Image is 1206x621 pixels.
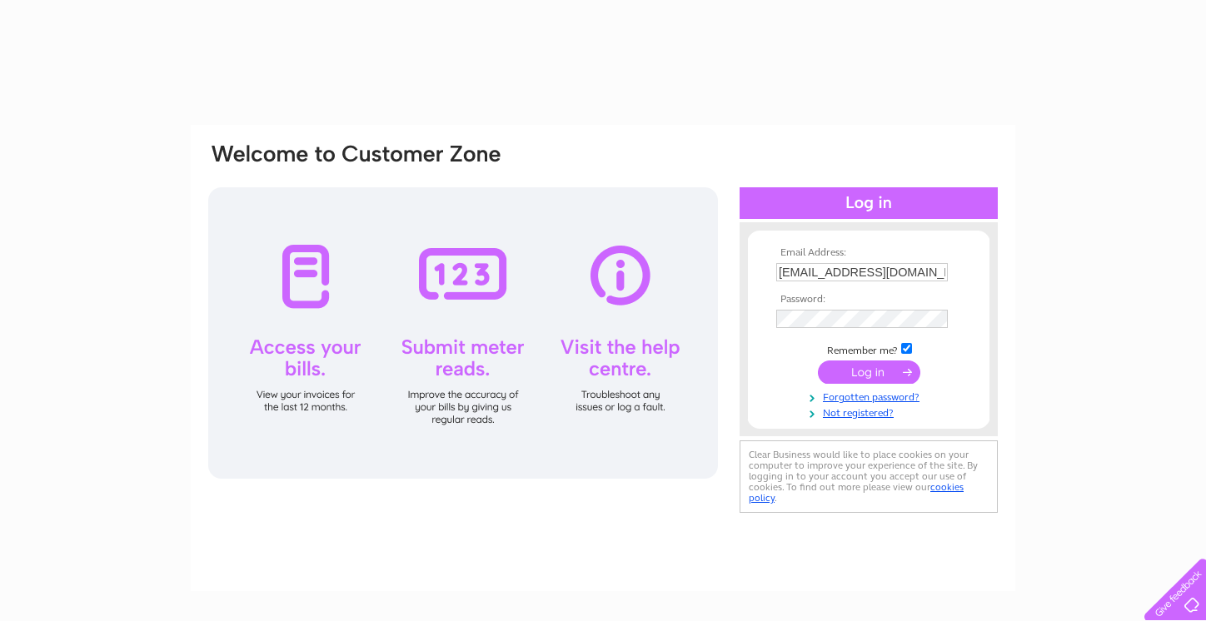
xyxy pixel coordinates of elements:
a: Not registered? [776,404,965,420]
div: Clear Business would like to place cookies on your computer to improve your experience of the sit... [740,440,998,513]
a: Forgotten password? [776,388,965,404]
a: cookies policy [749,481,964,504]
th: Password: [772,294,965,306]
input: Submit [818,360,920,384]
td: Remember me? [772,340,965,357]
th: Email Address: [772,247,965,259]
